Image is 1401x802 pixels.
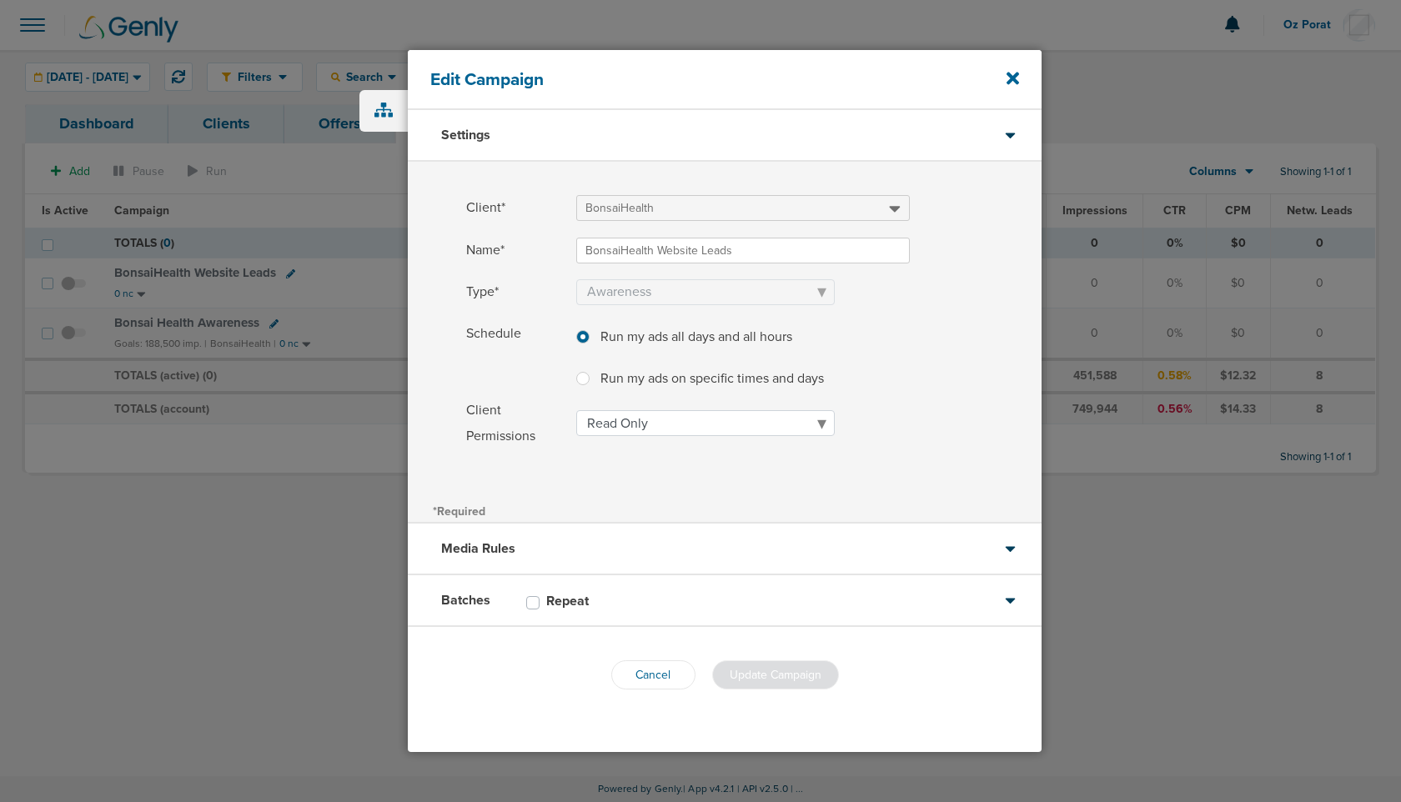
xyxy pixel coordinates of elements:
[600,328,792,345] span: Run my ads all days and all hours
[585,201,654,215] span: BonsaiHealth
[441,592,490,609] h3: Batches
[576,279,835,305] select: Type*
[546,593,589,609] h3: Repeat
[441,127,490,143] h3: Settings
[576,238,910,263] input: Name*
[466,398,566,449] span: Client Permissions
[430,69,960,90] h4: Edit Campaign
[441,540,515,557] h3: Media Rules
[466,279,566,305] span: Type*
[611,660,695,689] button: Cancel
[466,195,566,221] span: Client*
[576,410,835,436] select: Client Permissions
[433,504,485,519] span: *Required
[466,238,566,263] span: Name*
[600,370,824,387] span: Run my ads on specific times and days
[466,321,566,394] span: Schedule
